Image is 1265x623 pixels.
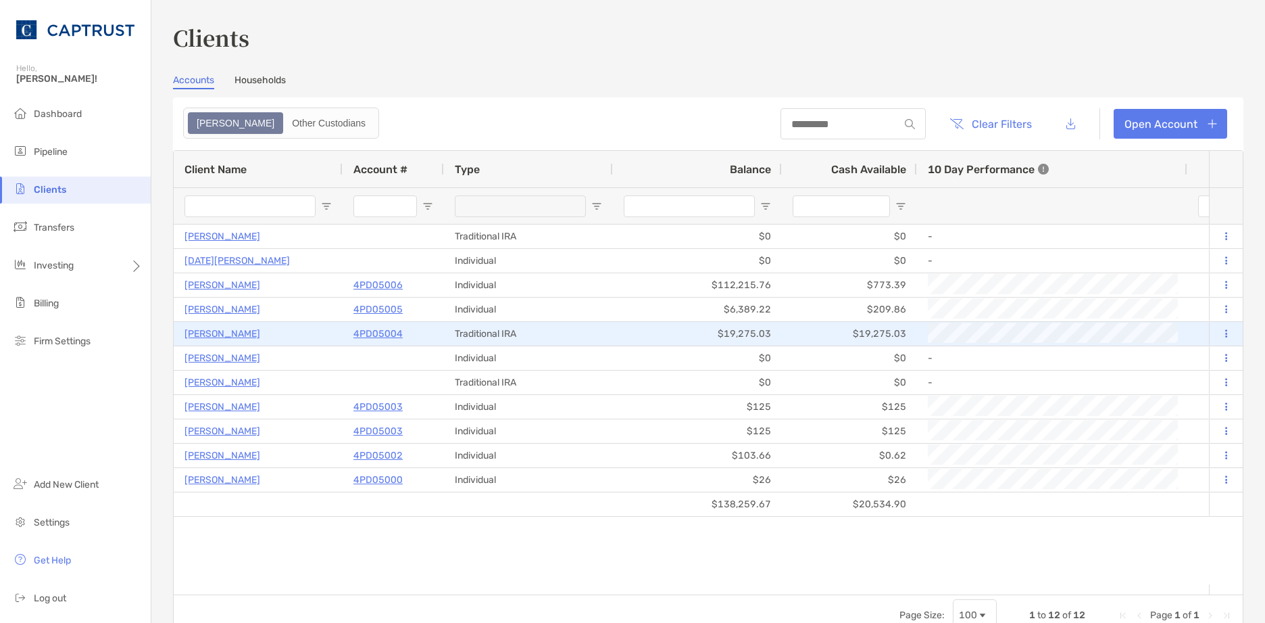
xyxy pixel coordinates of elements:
[782,395,917,419] div: $125
[12,218,28,235] img: transfers icon
[16,5,134,54] img: CAPTRUST Logo
[12,256,28,273] img: investing icon
[184,195,316,217] input: Client Name Filter Input
[613,273,782,297] div: $112,215.76
[782,346,917,370] div: $0
[928,371,1176,394] div: -
[928,250,1176,272] div: -
[184,277,260,294] a: [PERSON_NAME]
[928,151,1049,187] div: 10 Day Performance
[353,471,403,488] a: 4PD05000
[184,228,260,245] p: [PERSON_NAME]
[34,184,66,195] span: Clients
[1114,109,1227,139] a: Open Account
[1198,195,1241,217] input: ITD Filter Input
[189,114,282,133] div: Zoe
[34,222,74,233] span: Transfers
[12,332,28,348] img: firm-settings icon
[16,73,143,85] span: [PERSON_NAME]!
[1193,609,1199,621] span: 1
[444,322,613,346] div: Traditional IRA
[34,108,82,120] span: Dashboard
[782,322,917,346] div: $19,275.03
[184,398,260,415] a: [PERSON_NAME]
[782,468,917,492] div: $26
[782,419,917,443] div: $125
[591,201,602,212] button: Open Filter Menu
[1118,610,1128,621] div: First Page
[12,143,28,159] img: pipeline icon
[234,74,286,89] a: Households
[184,447,260,464] p: [PERSON_NAME]
[34,593,66,604] span: Log out
[613,298,782,321] div: $6,389.22
[444,395,613,419] div: Individual
[928,347,1176,369] div: -
[1205,610,1216,621] div: Next Page
[353,447,403,464] a: 4PD05002
[184,471,260,488] p: [PERSON_NAME]
[353,301,403,318] a: 4PD05005
[928,225,1176,248] div: -
[905,119,915,129] img: input icon
[444,273,613,297] div: Individual
[782,492,917,516] div: $20,534.90
[613,371,782,394] div: $0
[899,609,945,621] div: Page Size:
[184,350,260,367] a: [PERSON_NAME]
[34,517,70,528] span: Settings
[12,476,28,492] img: add_new_client icon
[12,513,28,530] img: settings icon
[939,109,1042,139] button: Clear Filters
[321,201,332,212] button: Open Filter Menu
[831,163,906,176] span: Cash Available
[613,444,782,467] div: $103.66
[613,395,782,419] div: $125
[455,163,480,176] span: Type
[730,163,771,176] span: Balance
[422,201,433,212] button: Open Filter Menu
[444,249,613,273] div: Individual
[12,105,28,121] img: dashboard icon
[184,374,260,391] a: [PERSON_NAME]
[782,298,917,321] div: $209.86
[34,260,74,271] span: Investing
[184,252,290,269] a: [DATE][PERSON_NAME]
[353,398,403,415] a: 4PD05003
[895,201,906,212] button: Open Filter Menu
[12,551,28,568] img: get-help icon
[353,423,403,440] p: 4PD05003
[444,371,613,394] div: Traditional IRA
[1037,609,1046,621] span: to
[12,181,28,197] img: clients icon
[444,444,613,467] div: Individual
[353,195,417,217] input: Account # Filter Input
[353,163,407,176] span: Account #
[34,555,71,566] span: Get Help
[353,325,403,342] a: 4PD05004
[1221,610,1232,621] div: Last Page
[184,163,247,176] span: Client Name
[782,225,917,248] div: $0
[183,108,379,139] div: segmented control
[613,346,782,370] div: $0
[1174,609,1181,621] span: 1
[184,301,260,318] a: [PERSON_NAME]
[782,273,917,297] div: $773.39
[782,371,917,394] div: $0
[782,444,917,467] div: $0.62
[959,609,977,621] div: 100
[1150,609,1172,621] span: Page
[284,114,373,133] div: Other Custodians
[1029,609,1035,621] span: 1
[184,325,260,342] a: [PERSON_NAME]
